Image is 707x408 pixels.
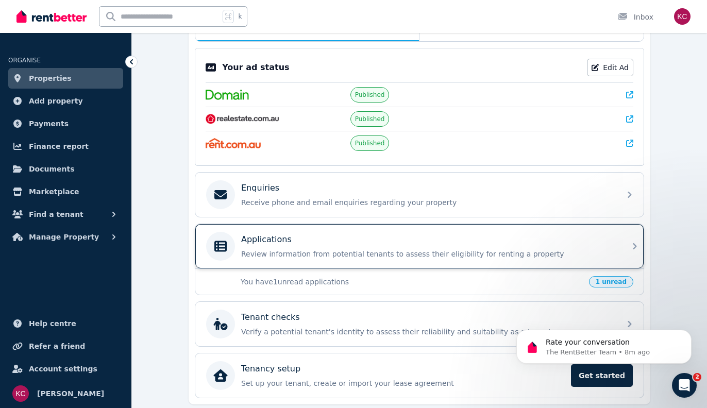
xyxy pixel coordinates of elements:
[29,117,69,130] span: Payments
[29,340,85,352] span: Refer a friend
[206,138,261,148] img: Rent.com.au
[587,59,633,76] a: Edit Ad
[8,181,123,202] a: Marketplace
[355,91,385,99] span: Published
[238,12,242,21] span: k
[195,224,644,268] a: ApplicationsReview information from potential tenants to assess their eligibility for renting a p...
[241,277,583,287] p: You have 1 unread applications
[8,336,123,356] a: Refer a friend
[29,317,76,330] span: Help centre
[29,140,89,152] span: Finance report
[8,91,123,111] a: Add property
[674,8,691,25] img: Kylie Cochrane
[501,308,707,380] iframe: Intercom notifications message
[29,95,83,107] span: Add property
[206,114,279,124] img: RealEstate.com.au
[12,385,29,402] img: Kylie Cochrane
[241,363,300,375] p: Tenancy setup
[29,363,97,375] span: Account settings
[8,68,123,89] a: Properties
[222,61,289,74] p: Your ad status
[206,90,249,100] img: Domain.com.au
[617,12,653,22] div: Inbox
[8,227,123,247] button: Manage Property
[589,276,633,287] span: 1 unread
[8,359,123,379] a: Account settings
[8,204,123,225] button: Find a tenant
[241,182,279,194] p: Enquiries
[29,185,79,198] span: Marketplace
[8,159,123,179] a: Documents
[37,387,104,400] span: [PERSON_NAME]
[29,231,99,243] span: Manage Property
[195,353,644,398] a: Tenancy setupSet up your tenant, create or import your lease agreementGet started
[8,57,41,64] span: ORGANISE
[241,378,565,388] p: Set up your tenant, create or import your lease agreement
[8,136,123,157] a: Finance report
[693,373,701,381] span: 2
[29,208,83,220] span: Find a tenant
[8,313,123,334] a: Help centre
[355,139,385,147] span: Published
[29,163,75,175] span: Documents
[8,113,123,134] a: Payments
[355,115,385,123] span: Published
[195,173,644,217] a: EnquiriesReceive phone and email enquiries regarding your property
[29,72,72,84] span: Properties
[16,9,87,24] img: RentBetter
[672,373,697,398] iframe: Intercom live chat
[241,327,614,337] p: Verify a potential tenant's identity to assess their reliability and suitability as a tenant
[241,311,300,324] p: Tenant checks
[241,249,614,259] p: Review information from potential tenants to assess their eligibility for renting a property
[195,302,644,346] a: Tenant checksVerify a potential tenant's identity to assess their reliability and suitability as ...
[241,233,292,246] p: Applications
[241,197,614,208] p: Receive phone and email enquiries regarding your property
